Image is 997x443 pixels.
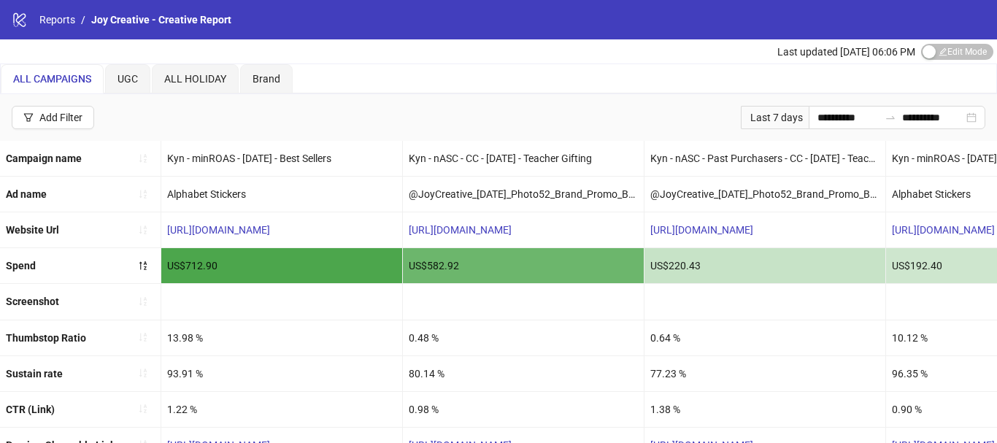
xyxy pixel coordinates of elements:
[644,248,885,283] div: US$220.43
[644,392,885,427] div: 1.38 %
[6,368,63,380] b: Sustain rate
[644,141,885,176] div: Kyn - nASC - Past Purchasers - CC - [DATE] - Teacher Gifting - Copy
[161,248,402,283] div: US$712.90
[138,261,148,271] span: sort-descending
[161,177,402,212] div: Alphabet Stickers
[81,12,85,28] li: /
[91,14,231,26] span: Joy Creative - Creative Report
[138,332,148,342] span: sort-ascending
[164,73,226,85] span: ALL HOLIDAY
[403,392,644,427] div: 0.98 %
[741,106,809,129] div: Last 7 days
[644,320,885,355] div: 0.64 %
[892,224,995,236] a: [URL][DOMAIN_NAME]
[6,296,59,307] b: Screenshot
[403,248,644,283] div: US$582.92
[161,356,402,391] div: 93.91 %
[6,188,47,200] b: Ad name
[6,404,55,415] b: CTR (Link)
[13,73,91,85] span: ALL CAMPAIGNS
[138,404,148,414] span: sort-ascending
[777,46,915,58] span: Last updated [DATE] 06:06 PM
[161,320,402,355] div: 13.98 %
[118,73,138,85] span: UGC
[253,73,280,85] span: Brand
[161,141,402,176] div: Kyn - minROAS - [DATE] - Best Sellers
[161,392,402,427] div: 1.22 %
[23,112,34,123] span: filter
[6,332,86,344] b: Thumbstop Ratio
[885,112,896,123] span: swap-right
[12,106,94,129] button: Add Filter
[36,12,78,28] a: Reports
[644,177,885,212] div: @JoyCreative_[DATE]_Photo52_Brand_Promo_Back2SchoolTchGifts_JoyCreative_1x1
[138,153,148,163] span: sort-ascending
[6,224,59,236] b: Website Url
[6,260,36,271] b: Spend
[138,296,148,307] span: sort-ascending
[167,224,270,236] a: [URL][DOMAIN_NAME]
[403,320,644,355] div: 0.48 %
[138,225,148,235] span: sort-ascending
[885,112,896,123] span: to
[138,189,148,199] span: sort-ascending
[6,153,82,164] b: Campaign name
[39,112,82,123] div: Add Filter
[403,177,644,212] div: @JoyCreative_[DATE]_Photo52_Brand_Promo_Back2SchoolTchGifts_JoyCreative_1x1
[138,368,148,378] span: sort-ascending
[403,356,644,391] div: 80.14 %
[644,356,885,391] div: 77.23 %
[409,224,512,236] a: [URL][DOMAIN_NAME]
[650,224,753,236] a: [URL][DOMAIN_NAME]
[403,141,644,176] div: Kyn - nASC - CC - [DATE] - Teacher Gifting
